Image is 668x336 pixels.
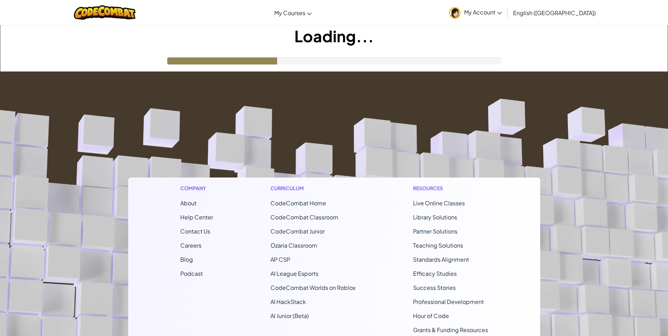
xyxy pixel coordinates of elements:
a: Ozaria Classroom [270,242,317,249]
h1: Loading... [0,25,668,47]
span: English ([GEOGRAPHIC_DATA]) [513,9,596,17]
span: My Courses [274,9,305,17]
a: Blog [180,256,193,263]
a: CodeCombat Junior [270,228,325,235]
h1: Company [180,185,213,192]
a: Success Stories [413,284,456,291]
a: My Account [445,1,505,24]
span: CodeCombat Home [270,199,326,207]
a: Teaching Solutions [413,242,463,249]
a: Live Online Classes [413,199,465,207]
a: Hour of Code [413,312,449,319]
a: About [180,199,196,207]
a: AI HackStack [270,298,306,305]
a: Partner Solutions [413,228,457,235]
a: Efficacy Studies [413,270,457,277]
img: CodeCombat logo [74,5,136,20]
a: AI League Esports [270,270,318,277]
a: Grants & Funding Resources [413,326,488,334]
h1: Curriculum [270,185,356,192]
a: Professional Development [413,298,484,305]
a: Podcast [180,270,203,277]
a: CodeCombat Worlds on Roblox [270,284,356,291]
a: English ([GEOGRAPHIC_DATA]) [510,3,599,22]
a: AI Junior (Beta) [270,312,309,319]
img: avatar [449,7,461,19]
a: Standards Alignment [413,256,469,263]
a: AP CSP [270,256,290,263]
a: Help Center [180,213,213,221]
a: My Courses [271,3,315,22]
a: Library Solutions [413,213,457,221]
h1: Resources [413,185,488,192]
a: Careers [180,242,201,249]
span: Contact Us [180,228,210,235]
span: My Account [464,8,502,16]
a: CodeCombat Classroom [270,213,338,221]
